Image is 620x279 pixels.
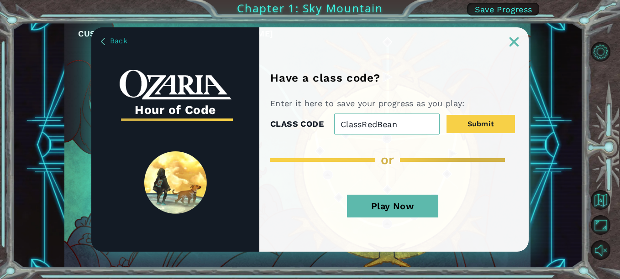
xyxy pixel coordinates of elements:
[101,38,105,45] img: BackArrow_Dusk.png
[381,152,394,167] span: or
[110,36,127,45] span: Back
[270,117,324,131] label: CLASS CODE
[510,37,519,46] img: ExitButton_Dusk.png
[120,70,231,99] img: whiteOzariaWordmark.png
[270,72,383,84] h1: Have a class code?
[270,98,468,109] p: Enter it here to save your progress as you play:
[144,151,207,214] img: SpiritLandReveal.png
[347,195,438,217] button: Play Now
[120,100,231,120] h3: Hour of Code
[447,115,515,133] button: Submit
